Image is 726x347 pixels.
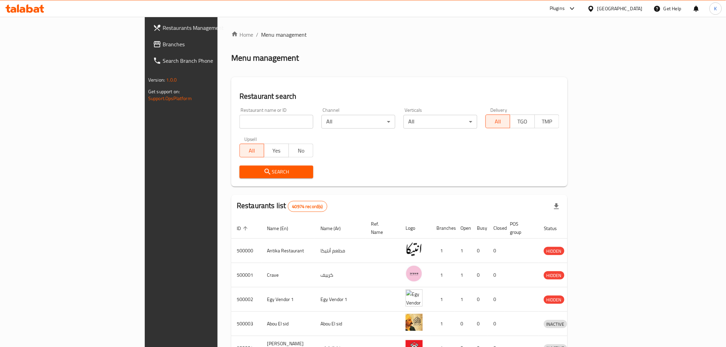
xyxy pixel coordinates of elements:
span: TGO [513,117,532,127]
td: 0 [488,263,504,287]
td: 1 [455,239,471,263]
span: HIDDEN [544,272,564,279]
input: Search for restaurant name or ID.. [239,115,313,129]
h2: Restaurants list [237,201,327,212]
td: Abou El sid [315,312,365,336]
td: Crave [261,263,315,287]
button: Search [239,166,313,178]
td: 0 [488,287,504,312]
td: 0 [471,312,488,336]
span: TMP [538,117,557,127]
span: No [292,146,311,156]
td: 1 [431,263,455,287]
span: POS group [510,220,530,236]
th: Closed [488,218,504,239]
button: All [485,115,510,128]
span: K [714,5,717,12]
div: All [403,115,477,129]
td: Abou El sid [261,312,315,336]
td: 1 [431,239,455,263]
div: Total records count [288,201,327,212]
td: 0 [471,287,488,312]
label: Upsell [244,137,257,142]
button: No [289,144,313,157]
th: Busy [471,218,488,239]
td: 1 [431,312,455,336]
span: Ref. Name [371,220,392,236]
div: [GEOGRAPHIC_DATA] [597,5,643,12]
span: Yes [267,146,286,156]
td: مطعم أنتيكا [315,239,365,263]
td: 0 [488,239,504,263]
td: 1 [431,287,455,312]
div: All [321,115,395,129]
button: All [239,144,264,157]
button: Yes [264,144,289,157]
a: Branches [148,36,266,52]
span: Version: [148,75,165,84]
div: Export file [548,198,565,215]
img: Antika Restaurant [406,241,423,258]
a: Search Branch Phone [148,52,266,69]
nav: breadcrumb [231,31,567,39]
span: 1.0.0 [166,75,177,84]
span: Restaurants Management [163,24,260,32]
span: Branches [163,40,260,48]
td: 0 [455,312,471,336]
th: Logo [400,218,431,239]
button: TGO [510,115,535,128]
td: كرييف [315,263,365,287]
div: HIDDEN [544,271,564,279]
a: Support.OpsPlatform [148,94,192,103]
label: Delivery [490,108,507,112]
td: 1 [455,287,471,312]
td: 1 [455,263,471,287]
span: All [489,117,507,127]
th: Open [455,218,471,239]
td: Egy Vendor 1 [315,287,365,312]
img: Crave [406,265,423,282]
span: INACTIVE [544,320,567,328]
span: 40974 record(s) [288,203,327,210]
img: Abou El sid [406,314,423,331]
span: All [243,146,261,156]
td: Antika Restaurant [261,239,315,263]
span: Status [544,224,566,232]
span: Get support on: [148,87,180,96]
span: Search [245,168,308,176]
h2: Restaurant search [239,91,559,101]
button: TMP [535,115,559,128]
td: 0 [471,239,488,263]
a: Restaurants Management [148,20,266,36]
span: Search Branch Phone [163,57,260,65]
span: Name (En) [267,224,297,232]
span: HIDDEN [544,247,564,255]
td: 0 [488,312,504,336]
span: Menu management [261,31,307,39]
span: HIDDEN [544,296,564,304]
span: ID [237,224,250,232]
td: Egy Vendor 1 [261,287,315,312]
th: Branches [431,218,455,239]
span: Name (Ar) [320,224,350,232]
td: 0 [471,263,488,287]
img: Egy Vendor 1 [406,289,423,307]
div: Plugins [550,4,565,13]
